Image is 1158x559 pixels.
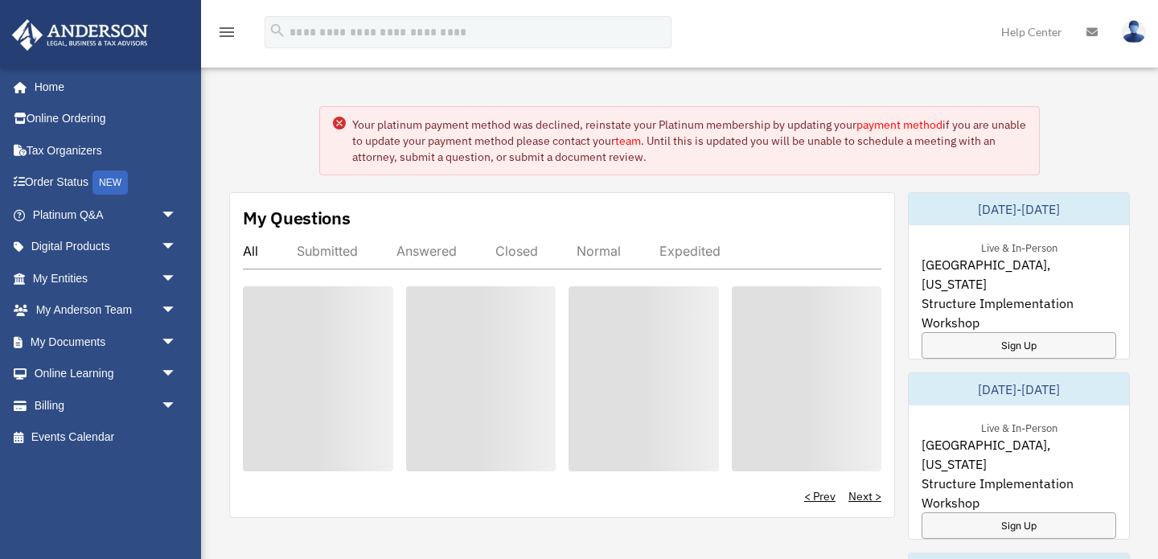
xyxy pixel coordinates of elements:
span: [GEOGRAPHIC_DATA], [US_STATE] [922,435,1116,474]
a: < Prev [804,488,836,504]
a: Home [11,71,193,103]
div: [DATE]-[DATE] [909,373,1129,405]
a: payment method [856,117,942,132]
a: Online Ordering [11,103,201,135]
a: My Documentsarrow_drop_down [11,326,201,358]
span: arrow_drop_down [161,199,193,232]
div: Normal [577,243,621,259]
i: menu [217,23,236,42]
img: User Pic [1122,20,1146,43]
div: Submitted [297,243,358,259]
span: arrow_drop_down [161,231,193,264]
div: My Questions [243,206,351,230]
a: menu [217,28,236,42]
a: Online Learningarrow_drop_down [11,358,201,390]
div: All [243,243,258,259]
div: Expedited [659,243,721,259]
span: Structure Implementation Workshop [922,294,1116,332]
span: Structure Implementation Workshop [922,474,1116,512]
span: arrow_drop_down [161,294,193,327]
div: [DATE]-[DATE] [909,193,1129,225]
a: Next > [848,488,881,504]
a: Platinum Q&Aarrow_drop_down [11,199,201,231]
a: team [615,134,641,148]
a: Tax Organizers [11,134,201,166]
div: NEW [92,171,128,195]
div: Your platinum payment method was declined, reinstate your Platinum membership by updating your if... [352,117,1026,165]
i: search [269,22,286,39]
a: Billingarrow_drop_down [11,389,201,421]
img: Anderson Advisors Platinum Portal [7,19,153,51]
div: Answered [396,243,457,259]
div: Live & In-Person [968,418,1070,435]
a: Sign Up [922,332,1116,359]
a: My Entitiesarrow_drop_down [11,262,201,294]
span: [GEOGRAPHIC_DATA], [US_STATE] [922,255,1116,294]
span: arrow_drop_down [161,358,193,391]
span: arrow_drop_down [161,389,193,422]
div: Closed [495,243,538,259]
span: arrow_drop_down [161,262,193,295]
span: arrow_drop_down [161,326,193,359]
div: Live & In-Person [968,238,1070,255]
a: My Anderson Teamarrow_drop_down [11,294,201,327]
a: Digital Productsarrow_drop_down [11,231,201,263]
a: Sign Up [922,512,1116,539]
a: Order StatusNEW [11,166,201,199]
a: Events Calendar [11,421,201,454]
